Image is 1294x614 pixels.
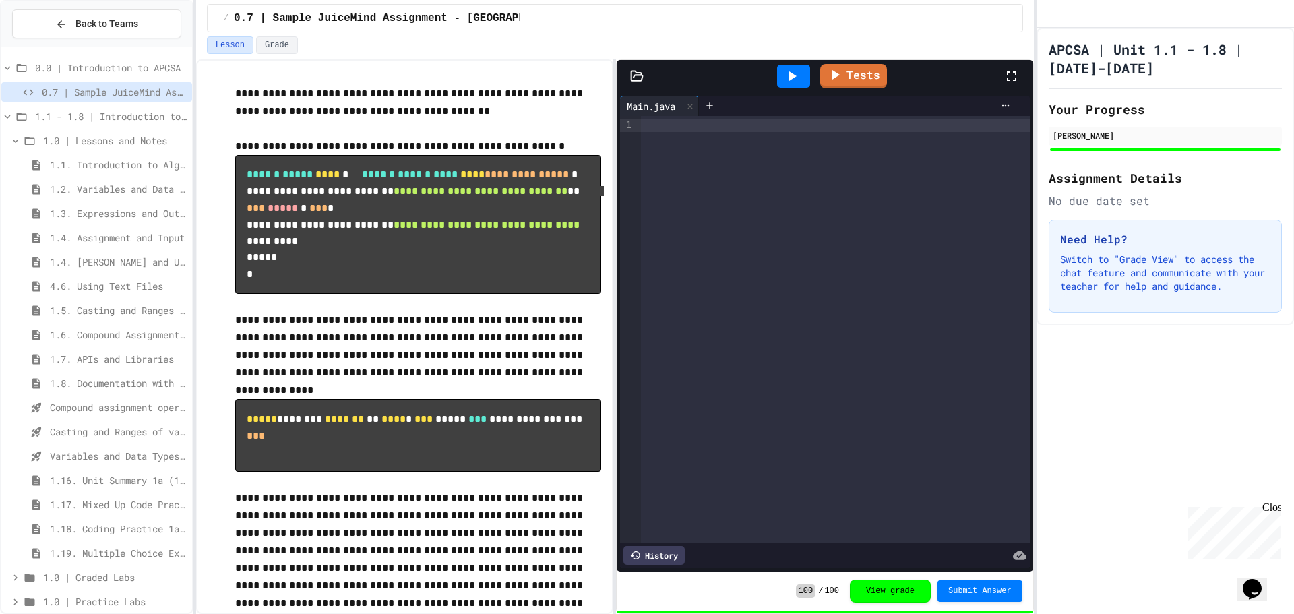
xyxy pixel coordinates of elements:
span: Variables and Data Types - Quiz [50,449,187,463]
div: Chat with us now!Close [5,5,93,86]
div: 1 [620,119,634,132]
span: 100 [824,586,839,596]
span: 0.7 | Sample JuiceMind Assignment - [GEOGRAPHIC_DATA] [42,85,187,99]
span: 0.7 | Sample JuiceMind Assignment - [GEOGRAPHIC_DATA] [234,10,577,26]
span: 1.1. Introduction to Algorithms, Programming, and Compilers [50,158,187,172]
iframe: chat widget [1237,560,1281,601]
h3: Need Help? [1060,231,1270,247]
iframe: chat widget [1182,501,1281,559]
span: 1.0 | Graded Labs [43,570,187,584]
span: 1.4. [PERSON_NAME] and User Input [50,255,187,269]
span: Submit Answer [948,586,1012,596]
span: / [818,586,823,596]
button: Submit Answer [937,580,1022,602]
span: 4.6. Using Text Files [50,279,187,293]
span: 1.18. Coding Practice 1a (1.1-1.6) [50,522,187,536]
span: 1.0 | Lessons and Notes [43,133,187,148]
div: [PERSON_NAME] [1053,129,1278,142]
span: 1.5. Casting and Ranges of Values [50,303,187,317]
div: Main.java [620,99,682,113]
span: 1.1 - 1.8 | Introduction to Java [35,109,187,123]
p: Switch to "Grade View" to access the chat feature and communicate with your teacher for help and ... [1060,253,1270,293]
span: Casting and Ranges of variables - Quiz [50,425,187,439]
div: History [623,546,685,565]
button: Back to Teams [12,9,181,38]
button: View grade [850,580,931,603]
span: Compound assignment operators - Quiz [50,400,187,415]
div: No due date set [1049,193,1282,209]
span: 0.0 | Introduction to APCSA [35,61,187,75]
button: Lesson [207,36,253,54]
span: 1.2. Variables and Data Types [50,182,187,196]
span: 1.8. Documentation with Comments and Preconditions [50,376,187,390]
span: / [224,13,228,24]
span: 1.7. APIs and Libraries [50,352,187,366]
span: 1.3. Expressions and Output [New] [50,206,187,220]
h1: APCSA | Unit 1.1 - 1.8 | [DATE]-[DATE] [1049,40,1282,78]
span: 1.4. Assignment and Input [50,231,187,245]
span: 1.16. Unit Summary 1a (1.1-1.6) [50,473,187,487]
span: 1.6. Compound Assignment Operators [50,328,187,342]
span: 100 [796,584,816,598]
a: Tests [820,64,887,88]
button: Grade [256,36,298,54]
div: Main.java [620,96,699,116]
h2: Assignment Details [1049,168,1282,187]
span: 1.19. Multiple Choice Exercises for Unit 1a (1.1-1.6) [50,546,187,560]
span: 1.17. Mixed Up Code Practice 1.1-1.6 [50,497,187,512]
span: 1.0 | Practice Labs [43,594,187,609]
h2: Your Progress [1049,100,1282,119]
span: Back to Teams [75,17,138,31]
